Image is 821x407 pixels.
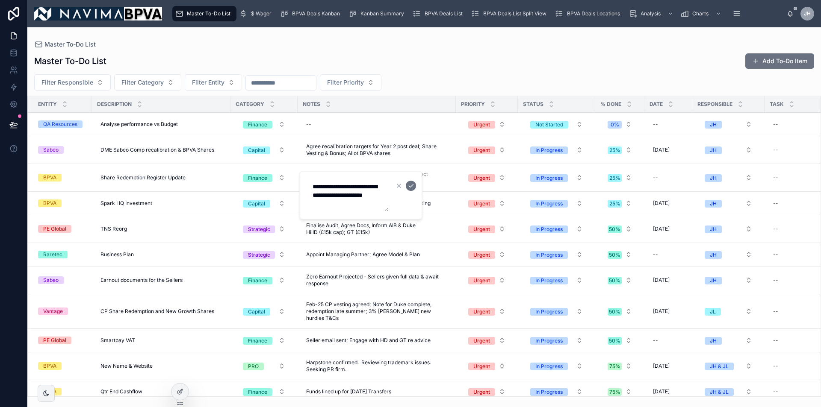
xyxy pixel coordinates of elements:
[523,221,590,237] a: Select Button
[461,384,512,399] button: Select Button
[641,10,661,17] span: Analysis
[292,10,340,17] span: BPVA Deals Kanban
[327,78,364,87] span: Filter Priority
[611,121,619,129] div: 0%
[567,10,620,17] span: BPVA Deals Locations
[461,247,512,262] button: Select Button
[100,146,214,153] span: DME Sabeo Comp recalibration & BPVA Shares
[698,247,759,262] button: Select Button
[236,303,292,319] a: Select Button
[710,337,717,345] div: JH
[236,142,292,158] button: Select Button
[248,225,270,233] div: Strategic
[473,337,490,345] div: Urgent
[600,221,639,237] a: Select Button
[653,251,658,258] div: --
[473,225,490,233] div: Urgent
[461,332,513,348] a: Select Button
[306,222,447,236] span: Finalise Audit, Agree Docs, Inform AIB & Duke HillD (£15k cap); GT (£15k)
[172,6,236,21] a: Master To-Do List
[609,363,620,370] div: 75%
[609,388,620,396] div: 75%
[461,272,512,288] button: Select Button
[697,195,759,211] a: Select Button
[248,200,265,208] div: Capital
[653,174,658,181] div: --
[303,270,451,290] a: Zero Earnout Projected - Sellers given full data & await response
[552,6,626,21] a: BPVA Deals Locations
[773,308,778,315] div: --
[43,174,56,182] div: BPVA
[601,196,639,211] button: Select Button
[601,142,639,158] button: Select Button
[38,251,87,258] a: Raretec
[698,304,759,319] button: Select Button
[609,200,620,208] div: 25%
[236,6,278,21] a: $ Wager
[523,142,590,158] a: Select Button
[473,388,490,396] div: Urgent
[43,120,77,128] div: QA Resources
[473,363,490,370] div: Urgent
[698,384,759,399] button: Select Button
[523,358,590,374] a: Select Button
[114,74,181,91] button: Select Button
[650,143,687,157] a: [DATE]
[523,272,590,288] a: Select Button
[710,277,717,284] div: JH
[303,356,451,376] a: Harpstone confirmed. Reviewing trademark issues. Seeking PR firm.
[600,170,639,186] a: Select Button
[523,195,590,211] a: Select Button
[473,277,490,284] div: Urgent
[43,146,59,154] div: Sabeo
[600,332,639,348] a: Select Button
[773,337,778,344] div: --
[38,146,87,154] a: Sabeo
[100,174,186,181] span: Share Redemption Register Update
[473,121,490,129] div: Urgent
[698,117,759,132] button: Select Button
[650,117,687,131] a: --
[251,10,272,17] span: $ Wager
[306,121,311,128] div: --
[187,10,230,17] span: Master To-Do List
[535,277,563,284] div: In Progress
[473,174,490,182] div: Urgent
[43,307,63,315] div: Vantage
[535,200,563,208] div: In Progress
[650,334,687,347] a: --
[523,272,590,288] button: Select Button
[653,277,670,284] span: [DATE]
[609,225,620,233] div: 50%
[523,170,590,185] button: Select Button
[710,174,717,182] div: JH
[306,388,391,395] span: Funds lined up for [DATE] Transfers
[461,246,513,263] a: Select Button
[697,384,759,400] a: Select Button
[248,363,259,370] div: PRO
[248,388,267,396] div: Finance
[601,384,639,399] button: Select Button
[38,120,87,128] a: QA Resources
[121,78,164,87] span: Filter Category
[601,117,639,132] button: Select Button
[185,74,242,91] button: Select Button
[745,53,814,69] a: Add To-Do Item
[306,273,447,287] span: Zero Earnout Projected - Sellers given full data & await response
[773,277,778,284] div: --
[461,142,513,158] a: Select Button
[306,301,447,322] span: Feb-25 CP vesting agreed; Note for Duke complete, redemption late summer; 3% [PERSON_NAME] new hu...
[461,358,512,374] button: Select Button
[100,308,214,315] span: CP Share Redemption and New Growth Shares
[303,298,451,325] a: Feb-25 CP vesting agreed; Note for Duke complete, redemption late summer; 3% [PERSON_NAME] new hu...
[38,225,87,233] a: PE Global
[38,388,87,395] a: BPVA
[523,384,590,400] a: Select Button
[535,225,563,233] div: In Progress
[44,40,96,49] span: Master To-Do List
[650,359,687,373] a: [DATE]
[248,308,265,316] div: Capital
[97,359,225,373] a: New Name & Website
[535,121,563,129] div: Not Started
